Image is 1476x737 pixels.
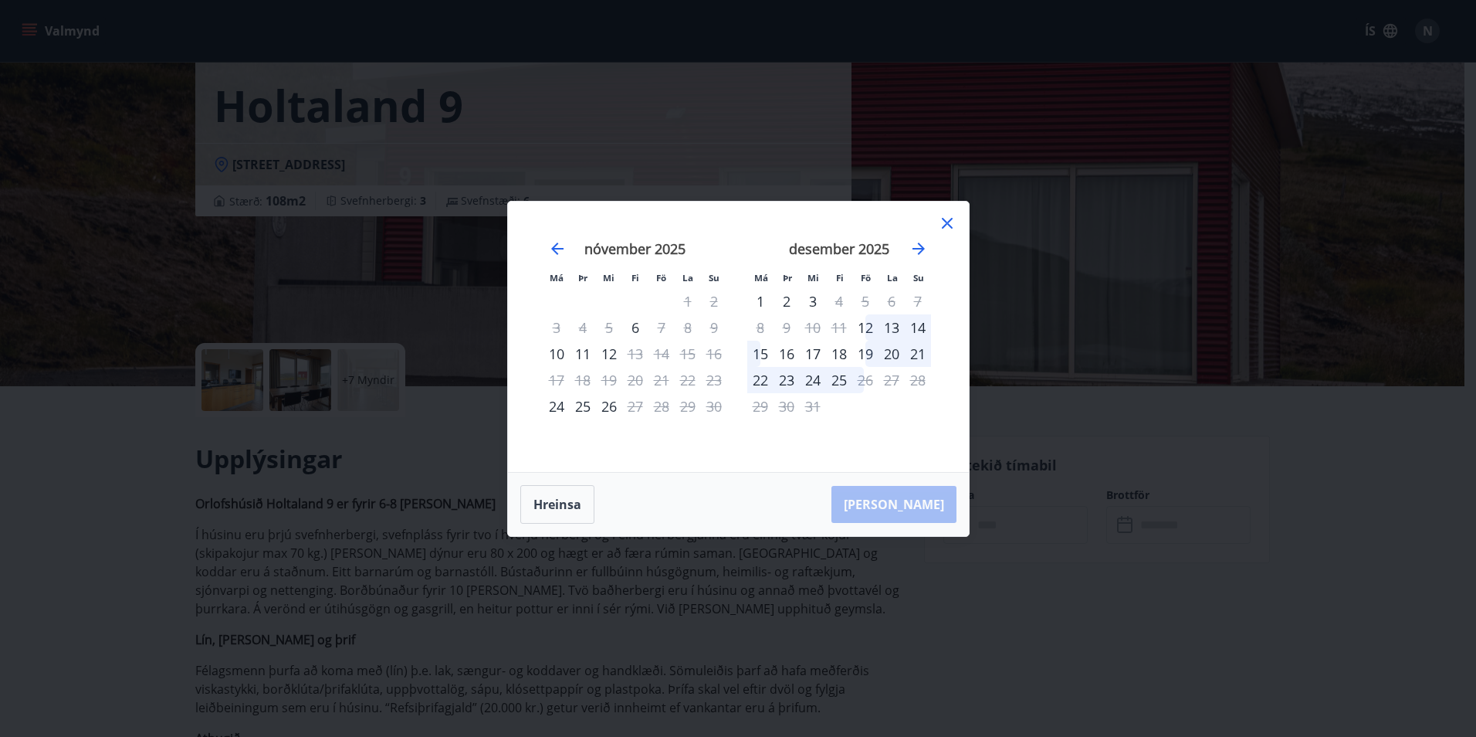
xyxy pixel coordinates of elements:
[887,272,898,284] small: La
[520,485,594,524] button: Hreinsa
[543,341,570,367] td: Choose mánudagur, 10. nóvember 2025 as your check-in date. It’s available.
[826,341,852,367] div: 18
[800,341,826,367] div: 17
[774,341,800,367] td: Choose þriðjudagur, 16. desember 2025 as your check-in date. It’s available.
[826,314,852,341] td: Not available. fimmtudagur, 11. desember 2025
[622,367,648,393] td: Not available. fimmtudagur, 20. nóvember 2025
[596,314,622,341] td: Not available. miðvikudagur, 5. nóvember 2025
[905,288,931,314] td: Not available. sunnudagur, 7. desember 2025
[789,239,889,258] strong: desember 2025
[878,288,905,314] td: Not available. laugardagur, 6. desember 2025
[747,288,774,314] td: Choose mánudagur, 1. desember 2025 as your check-in date. It’s available.
[648,393,675,419] td: Not available. föstudagur, 28. nóvember 2025
[878,341,905,367] div: 20
[570,341,596,367] div: 11
[800,314,826,341] td: Not available. miðvikudagur, 10. desember 2025
[878,367,905,393] td: Not available. laugardagur, 27. desember 2025
[570,314,596,341] td: Not available. þriðjudagur, 4. nóvember 2025
[774,341,800,367] div: 16
[774,288,800,314] div: 2
[747,341,774,367] div: 15
[747,367,774,393] div: 22
[603,272,614,284] small: Mi
[578,272,587,284] small: Þr
[701,341,727,367] td: Not available. sunnudagur, 16. nóvember 2025
[622,341,648,367] td: Not available. fimmtudagur, 13. nóvember 2025
[675,288,701,314] td: Not available. laugardagur, 1. nóvember 2025
[622,393,648,419] td: Not available. fimmtudagur, 27. nóvember 2025
[747,288,774,314] div: Aðeins innritun í boði
[701,314,727,341] td: Not available. sunnudagur, 9. nóvember 2025
[878,314,905,341] td: Choose laugardagur, 13. desember 2025 as your check-in date. It’s available.
[656,272,666,284] small: Fö
[852,288,878,314] td: Not available. föstudagur, 5. desember 2025
[596,367,622,393] td: Not available. miðvikudagur, 19. nóvember 2025
[631,272,639,284] small: Fi
[852,367,878,393] td: Not available. föstudagur, 26. desember 2025
[774,314,800,341] td: Not available. þriðjudagur, 9. desember 2025
[675,393,701,419] td: Not available. laugardagur, 29. nóvember 2025
[852,314,878,341] div: Aðeins innritun í boði
[548,239,567,258] div: Move backward to switch to the previous month.
[543,367,570,393] td: Not available. mánudagur, 17. nóvember 2025
[526,220,950,453] div: Calendar
[596,341,622,367] div: 12
[570,341,596,367] td: Choose þriðjudagur, 11. nóvember 2025 as your check-in date. It’s available.
[570,367,596,393] td: Not available. þriðjudagur, 18. nóvember 2025
[878,314,905,341] div: 13
[747,393,774,419] td: Not available. mánudagur, 29. desember 2025
[836,272,844,284] small: Fi
[826,341,852,367] td: Choose fimmtudagur, 18. desember 2025 as your check-in date. It’s available.
[878,341,905,367] td: Choose laugardagur, 20. desember 2025 as your check-in date. It’s available.
[852,314,878,341] td: Choose föstudagur, 12. desember 2025 as your check-in date. It’s available.
[543,393,570,419] td: Choose mánudagur, 24. nóvember 2025 as your check-in date. It’s available.
[800,341,826,367] td: Choose miðvikudagur, 17. desember 2025 as your check-in date. It’s available.
[675,314,701,341] td: Not available. laugardagur, 8. nóvember 2025
[675,341,701,367] td: Not available. laugardagur, 15. nóvember 2025
[543,314,570,341] td: Not available. mánudagur, 3. nóvember 2025
[584,239,686,258] strong: nóvember 2025
[913,272,924,284] small: Su
[747,314,774,341] td: Not available. mánudagur, 8. desember 2025
[648,314,675,341] div: Aðeins útritun í boði
[861,272,871,284] small: Fö
[622,341,648,367] div: Aðeins útritun í boði
[774,367,800,393] div: 23
[905,314,931,341] div: 14
[543,393,570,419] div: Aðeins innritun í boði
[905,314,931,341] td: Choose sunnudagur, 14. desember 2025 as your check-in date. It’s available.
[701,288,727,314] td: Not available. sunnudagur, 2. nóvember 2025
[826,367,852,393] div: 25
[622,393,648,419] div: Aðeins útritun í boði
[909,239,928,258] div: Move forward to switch to the next month.
[596,393,622,419] div: 26
[783,272,792,284] small: Þr
[747,367,774,393] td: Choose mánudagur, 22. desember 2025 as your check-in date. It’s available.
[807,272,819,284] small: Mi
[852,341,878,367] td: Choose föstudagur, 19. desember 2025 as your check-in date. It’s available.
[826,367,852,393] td: Choose fimmtudagur, 25. desember 2025 as your check-in date. It’s available.
[774,288,800,314] td: Choose þriðjudagur, 2. desember 2025 as your check-in date. It’s available.
[622,314,648,341] div: Aðeins innritun í boði
[754,272,768,284] small: Má
[709,272,719,284] small: Su
[852,367,878,393] div: Aðeins útritun í boði
[543,341,570,367] div: Aðeins innritun í boði
[774,367,800,393] td: Choose þriðjudagur, 23. desember 2025 as your check-in date. It’s available.
[905,367,931,393] td: Not available. sunnudagur, 28. desember 2025
[570,393,596,419] div: 25
[675,367,701,393] td: Not available. laugardagur, 22. nóvember 2025
[826,288,852,314] div: Aðeins útritun í boði
[648,314,675,341] td: Not available. föstudagur, 7. nóvember 2025
[774,393,800,419] td: Not available. þriðjudagur, 30. desember 2025
[747,341,774,367] td: Choose mánudagur, 15. desember 2025 as your check-in date. It’s available.
[682,272,693,284] small: La
[852,341,878,367] div: 19
[596,393,622,419] td: Choose miðvikudagur, 26. nóvember 2025 as your check-in date. It’s available.
[800,367,826,393] div: 24
[648,341,675,367] td: Not available. föstudagur, 14. nóvember 2025
[905,341,931,367] td: Choose sunnudagur, 21. desember 2025 as your check-in date. It’s available.
[800,367,826,393] td: Choose miðvikudagur, 24. desember 2025 as your check-in date. It’s available.
[701,367,727,393] td: Not available. sunnudagur, 23. nóvember 2025
[800,393,826,419] td: Not available. miðvikudagur, 31. desember 2025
